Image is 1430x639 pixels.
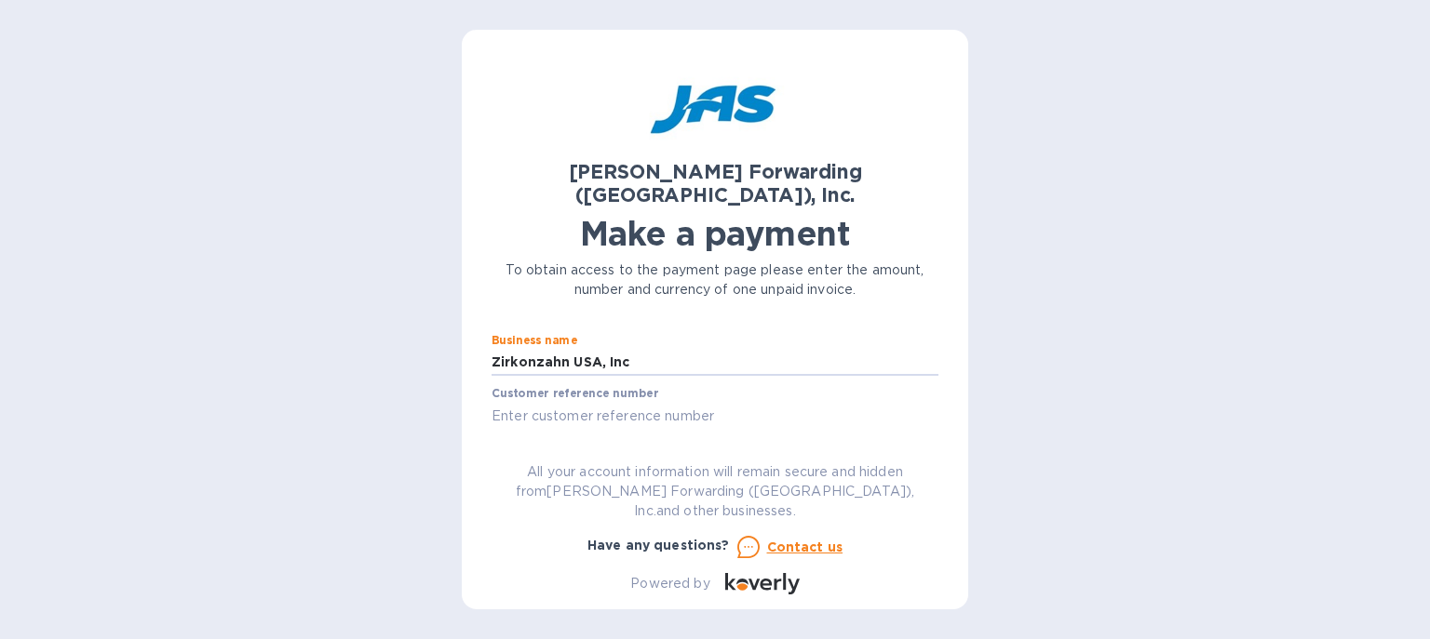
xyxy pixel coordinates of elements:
[587,538,730,552] b: Have any questions?
[569,160,862,206] b: [PERSON_NAME] Forwarding ([GEOGRAPHIC_DATA]), Inc.
[492,214,938,253] h1: Make a payment
[492,260,938,300] p: To obtain access to the payment page please enter the amount, number and currency of one unpaid i...
[492,402,938,430] input: Enter customer reference number
[492,389,658,400] label: Customer reference number
[767,539,843,554] u: Contact us
[492,335,577,346] label: Business name
[492,462,938,521] p: All your account information will remain secure and hidden from [PERSON_NAME] Forwarding ([GEOGRA...
[630,574,709,593] p: Powered by
[492,349,938,377] input: Enter business name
